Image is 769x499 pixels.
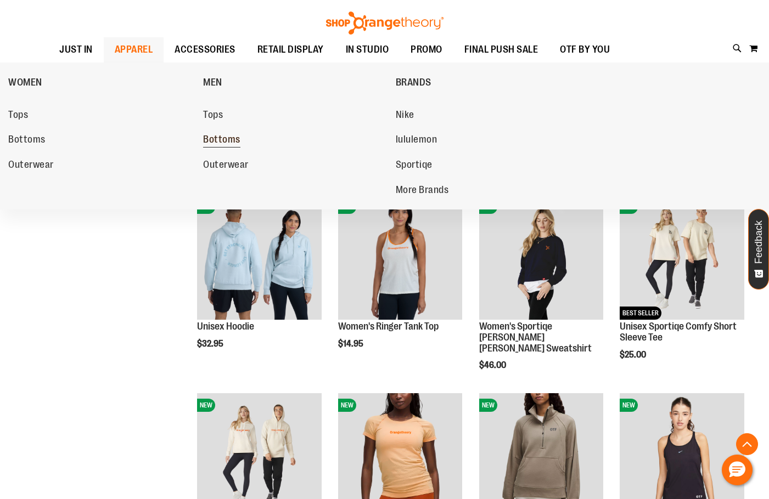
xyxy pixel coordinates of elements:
[197,399,215,412] span: NEW
[620,195,744,320] img: Unisex Sportiqe Comfy Short Sleeve Tee
[549,37,621,63] a: OTF BY YOU
[8,109,28,123] span: Tops
[8,134,46,148] span: Bottoms
[175,37,235,62] span: ACCESSORIES
[396,159,433,173] span: Sportiqe
[203,77,222,90] span: MEN
[164,37,246,63] a: ACCESSORIES
[104,37,164,63] a: APPAREL
[620,307,661,320] span: BEST SELLER
[620,321,737,343] a: Unisex Sportiqe Comfy Short Sleeve Tee
[333,190,468,376] div: product
[620,350,648,360] span: $25.00
[338,321,439,332] a: Women's Ringer Tank Top
[203,130,384,150] a: Bottoms
[614,190,750,387] div: product
[479,195,604,321] a: Women's Sportiqe Ashlyn French Terry Crewneck SweatshirtNEW
[192,190,327,376] div: product
[335,37,400,63] a: IN STUDIO
[338,399,356,412] span: NEW
[48,37,104,62] a: JUST IN
[246,37,335,63] a: RETAIL DISPLAY
[203,159,249,173] span: Outerwear
[722,455,753,485] button: Hello, have a question? Let’s chat.
[197,195,322,321] a: Image of Unisex HoodieNEW
[396,184,449,198] span: More Brands
[324,12,445,35] img: Shop Orangetheory
[479,321,592,354] a: Women's Sportiqe [PERSON_NAME] [PERSON_NAME] Sweatshirt
[197,195,322,320] img: Image of Unisex Hoodie
[203,109,223,123] span: Tops
[203,105,384,125] a: Tops
[560,37,610,62] span: OTF BY YOU
[8,77,42,90] span: WOMEN
[338,339,365,349] span: $14.95
[203,134,240,148] span: Bottoms
[338,195,463,320] img: Image of Womens Ringer Tank
[338,195,463,321] a: Image of Womens Ringer TankNEW
[479,399,497,412] span: NEW
[346,37,389,62] span: IN STUDIO
[115,37,153,62] span: APPAREL
[620,399,638,412] span: NEW
[411,37,442,62] span: PROMO
[197,321,254,332] a: Unisex Hoodie
[396,134,437,148] span: lululemon
[400,37,453,63] a: PROMO
[396,77,431,90] span: BRANDS
[59,37,93,62] span: JUST IN
[8,159,54,173] span: Outerwear
[479,195,604,320] img: Women's Sportiqe Ashlyn French Terry Crewneck Sweatshirt
[754,220,764,264] span: Feedback
[257,37,324,62] span: RETAIL DISPLAY
[453,37,549,63] a: FINAL PUSH SALE
[474,190,609,398] div: product
[620,195,744,321] a: Unisex Sportiqe Comfy Short Sleeve TeeNEWBEST SELLER
[197,339,225,349] span: $32.95
[8,68,198,97] a: WOMEN
[396,68,585,97] a: BRANDS
[464,37,538,62] span: FINAL PUSH SALE
[736,433,758,455] button: Back To Top
[748,209,769,290] button: Feedback - Show survey
[203,155,384,175] a: Outerwear
[396,109,414,123] span: Nike
[203,68,390,97] a: MEN
[479,360,508,370] span: $46.00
